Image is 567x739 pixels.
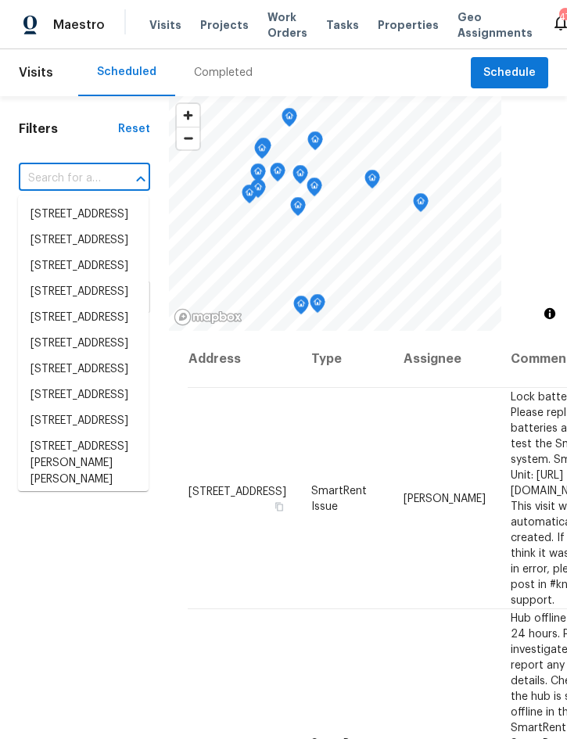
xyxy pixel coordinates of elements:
[311,485,367,511] span: SmartRent Issue
[404,493,486,504] span: [PERSON_NAME]
[188,486,286,497] span: [STREET_ADDRESS]
[53,17,105,33] span: Maestro
[254,140,270,164] div: Map marker
[378,17,439,33] span: Properties
[18,228,149,253] li: [STREET_ADDRESS]
[18,408,149,434] li: [STREET_ADDRESS]
[270,163,285,187] div: Map marker
[326,20,359,30] span: Tasks
[307,131,323,156] div: Map marker
[483,63,536,83] span: Schedule
[413,193,429,217] div: Map marker
[18,434,149,493] li: [STREET_ADDRESS][PERSON_NAME][PERSON_NAME]
[282,108,297,132] div: Map marker
[149,17,181,33] span: Visits
[250,163,266,188] div: Map marker
[307,178,322,202] div: Map marker
[471,57,548,89] button: Schedule
[272,499,286,513] button: Copy Address
[169,96,501,331] canvas: Map
[200,17,249,33] span: Projects
[290,197,306,221] div: Map marker
[391,331,498,388] th: Assignee
[256,138,271,162] div: Map marker
[18,279,149,305] li: [STREET_ADDRESS]
[299,331,391,388] th: Type
[292,165,308,189] div: Map marker
[267,9,307,41] span: Work Orders
[458,9,533,41] span: Geo Assignments
[177,104,199,127] button: Zoom in
[188,331,299,388] th: Address
[18,305,149,331] li: [STREET_ADDRESS]
[177,127,199,149] button: Zoom out
[130,168,152,190] button: Close
[540,304,559,323] button: Toggle attribution
[293,296,309,320] div: Map marker
[242,185,257,209] div: Map marker
[18,253,149,279] li: [STREET_ADDRESS]
[118,121,150,137] div: Reset
[364,170,380,194] div: Map marker
[174,308,242,326] a: Mapbox homepage
[545,305,554,322] span: Toggle attribution
[19,121,118,137] h1: Filters
[310,294,325,318] div: Map marker
[250,179,266,203] div: Map marker
[194,65,253,81] div: Completed
[97,64,156,80] div: Scheduled
[18,202,149,228] li: [STREET_ADDRESS]
[19,167,106,191] input: Search for an address...
[18,331,149,357] li: [STREET_ADDRESS]
[18,357,149,382] li: [STREET_ADDRESS]
[19,56,53,90] span: Visits
[18,382,149,408] li: [STREET_ADDRESS]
